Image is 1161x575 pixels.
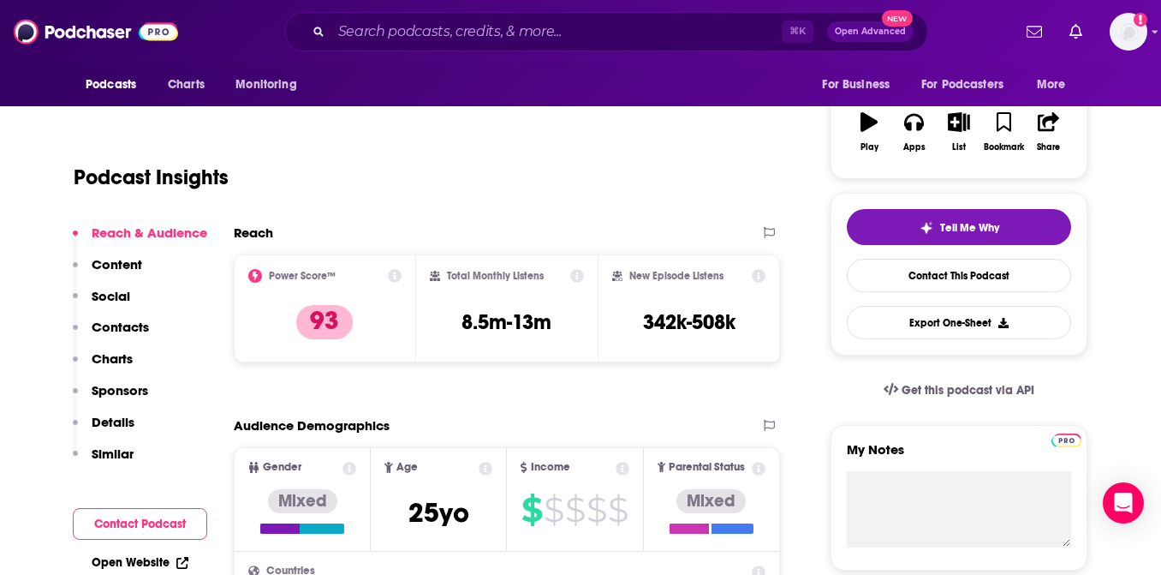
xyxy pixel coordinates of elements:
[608,496,628,524] span: $
[92,288,130,304] p: Social
[73,288,130,320] button: Social
[74,165,229,190] h1: Podcast Insights
[940,221,999,235] span: Tell Me Why
[1134,13,1147,27] svg: Add a profile image
[1063,17,1089,46] a: Show notifications dropdown
[1110,13,1147,51] img: User Profile
[669,462,745,473] span: Parental Status
[847,259,1071,292] a: Contact This Podcast
[1051,431,1081,447] a: Pro website
[157,69,215,101] a: Charts
[73,225,207,256] button: Reach & Audience
[882,10,913,27] span: New
[223,69,319,101] button: open menu
[629,270,723,282] h2: New Episode Listens
[268,489,337,513] div: Mixed
[1025,69,1087,101] button: open menu
[73,414,134,446] button: Details
[1037,73,1066,97] span: More
[331,18,782,45] input: Search podcasts, credits, & more...
[544,496,563,524] span: $
[92,256,142,273] p: Content
[1051,434,1081,447] img: Podchaser Pro
[891,101,936,163] button: Apps
[1110,13,1147,51] button: Show profile menu
[396,462,418,473] span: Age
[92,225,207,241] p: Reach & Audience
[234,225,273,241] h2: Reach
[234,417,390,434] h2: Audience Demographics
[73,319,149,350] button: Contacts
[810,69,911,101] button: open menu
[263,462,301,473] span: Gender
[74,69,158,101] button: open menu
[92,350,133,367] p: Charts
[847,209,1071,245] button: tell me why sparkleTell Me Why
[902,383,1034,398] span: Get this podcast via API
[168,73,205,97] span: Charts
[981,101,1026,163] button: Bookmark
[92,382,148,398] p: Sponsors
[447,270,544,282] h2: Total Monthly Listens
[920,221,933,235] img: tell me why sparkle
[408,496,469,530] span: 25 yo
[92,446,134,462] p: Similar
[835,27,906,36] span: Open Advanced
[92,555,188,570] a: Open Website
[296,305,353,339] p: 93
[847,441,1071,471] label: My Notes
[86,73,136,97] span: Podcasts
[860,142,878,153] div: Play
[676,489,746,513] div: Mixed
[921,73,1003,97] span: For Podcasters
[235,73,296,97] span: Monitoring
[847,101,891,163] button: Play
[521,496,542,524] span: $
[14,15,178,48] img: Podchaser - Follow, Share and Rate Podcasts
[92,319,149,335] p: Contacts
[284,12,928,51] div: Search podcasts, credits, & more...
[1020,17,1049,46] a: Show notifications dropdown
[586,496,606,524] span: $
[1103,482,1144,524] div: Open Intercom Messenger
[73,382,148,414] button: Sponsors
[827,21,914,42] button: Open AdvancedNew
[1027,101,1071,163] button: Share
[937,101,981,163] button: List
[822,73,890,97] span: For Business
[1110,13,1147,51] span: Logged in as heidi.egloff
[910,69,1028,101] button: open menu
[903,142,926,153] div: Apps
[92,414,134,430] p: Details
[73,350,133,382] button: Charts
[643,309,735,335] h3: 342k-508k
[269,270,336,282] h2: Power Score™
[531,462,570,473] span: Income
[952,142,966,153] div: List
[565,496,585,524] span: $
[1037,142,1060,153] div: Share
[73,446,134,477] button: Similar
[847,306,1071,339] button: Export One-Sheet
[461,309,551,335] h3: 8.5m-13m
[73,256,142,288] button: Content
[73,508,207,540] button: Contact Podcast
[782,21,813,43] span: ⌘ K
[984,142,1024,153] div: Bookmark
[870,369,1048,411] a: Get this podcast via API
